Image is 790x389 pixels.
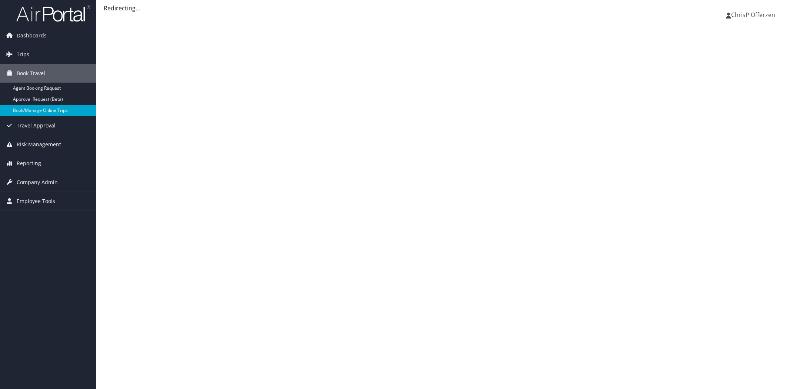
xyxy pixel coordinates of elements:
[16,5,90,22] img: airportal-logo.png
[17,45,29,64] span: Trips
[17,135,61,154] span: Risk Management
[17,116,56,135] span: Travel Approval
[17,64,45,83] span: Book Travel
[17,26,47,45] span: Dashboards
[104,4,783,13] div: Redirecting...
[17,173,58,192] span: Company Admin
[17,192,55,210] span: Employee Tools
[731,11,775,19] span: ChrisP Offerzen
[17,154,41,173] span: Reporting
[726,4,783,26] a: ChrisP Offerzen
